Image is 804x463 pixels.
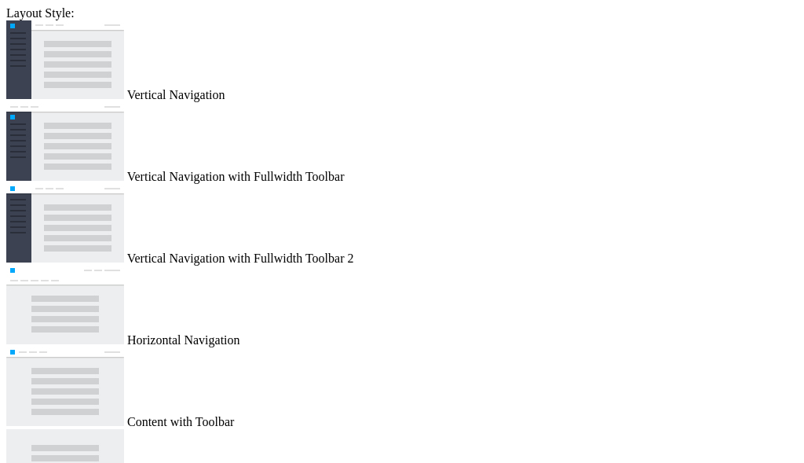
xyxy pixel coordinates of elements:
img: vertical-nav-with-full-toolbar.jpg [6,102,124,181]
span: Vertical Navigation [127,88,225,101]
img: horizontal-nav.jpg [6,266,124,344]
md-radio-button: Vertical Navigation with Fullwidth Toolbar [6,102,798,184]
span: Vertical Navigation with Fullwidth Toolbar [127,170,345,183]
span: Content with Toolbar [127,415,234,428]
img: vertical-nav.jpg [6,20,124,99]
md-radio-button: Vertical Navigation [6,20,798,102]
md-radio-button: Content with Toolbar [6,347,798,429]
div: Layout Style: [6,6,798,20]
span: Vertical Navigation with Fullwidth Toolbar 2 [127,252,354,265]
md-radio-button: Vertical Navigation with Fullwidth Toolbar 2 [6,184,798,266]
img: content-with-toolbar.jpg [6,347,124,426]
md-radio-button: Horizontal Navigation [6,266,798,347]
span: Horizontal Navigation [127,333,240,347]
img: vertical-nav-with-full-toolbar-2.jpg [6,184,124,263]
